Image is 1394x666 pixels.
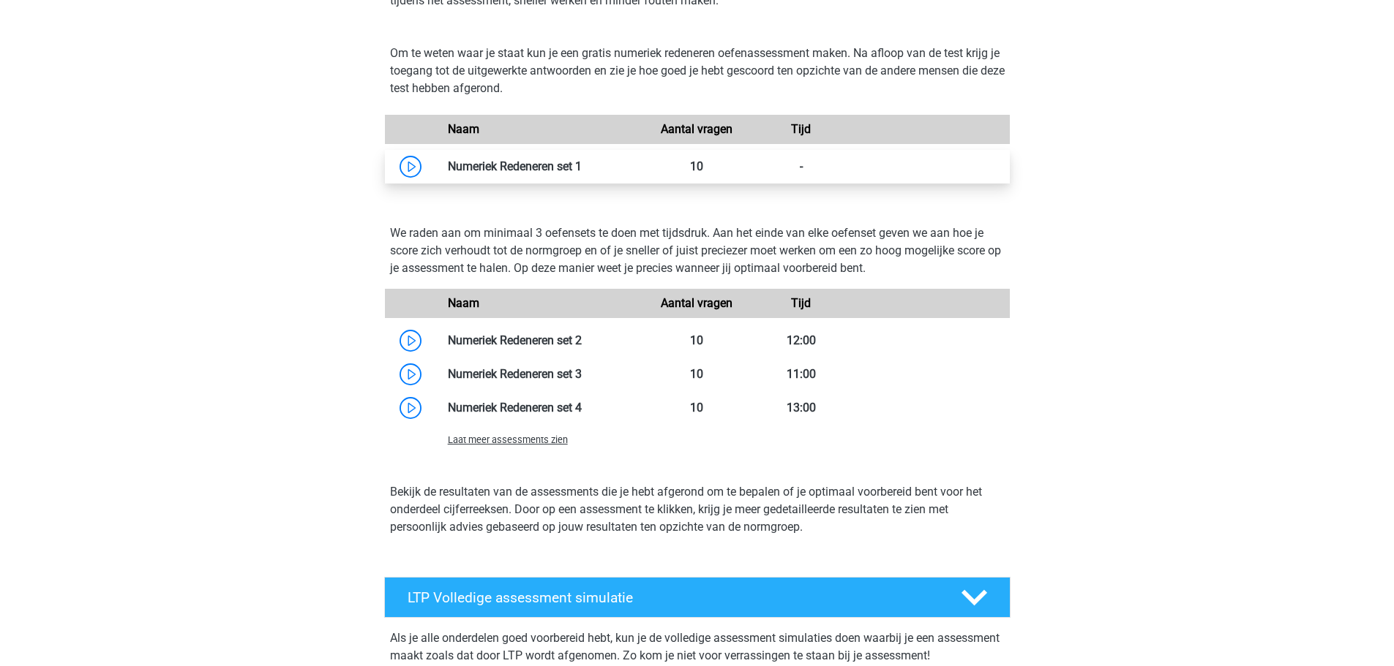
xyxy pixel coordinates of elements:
[437,121,645,138] div: Naam
[645,295,749,312] div: Aantal vragen
[437,295,645,312] div: Naam
[390,483,1005,536] p: Bekijk de resultaten van de assessments die je hebt afgerond om te bepalen of je optimaal voorber...
[448,434,568,445] span: Laat meer assessments zien
[378,577,1016,618] a: LTP Volledige assessment simulatie
[749,295,853,312] div: Tijd
[749,121,853,138] div: Tijd
[437,332,645,349] div: Numeriek Redeneren set 2
[437,366,645,383] div: Numeriek Redeneren set 3
[437,399,645,417] div: Numeriek Redeneren set 4
[437,158,645,175] div: Numeriek Redeneren set 1
[390,45,1005,97] p: Om te weten waar je staat kun je een gratis numeriek redeneren oefenassessment maken. Na afloop v...
[408,589,937,606] h4: LTP Volledige assessment simulatie
[390,224,1005,277] p: We raden aan om minimaal 3 oefensets te doen met tijdsdruk. Aan het einde van elke oefenset geven...
[645,121,749,138] div: Aantal vragen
